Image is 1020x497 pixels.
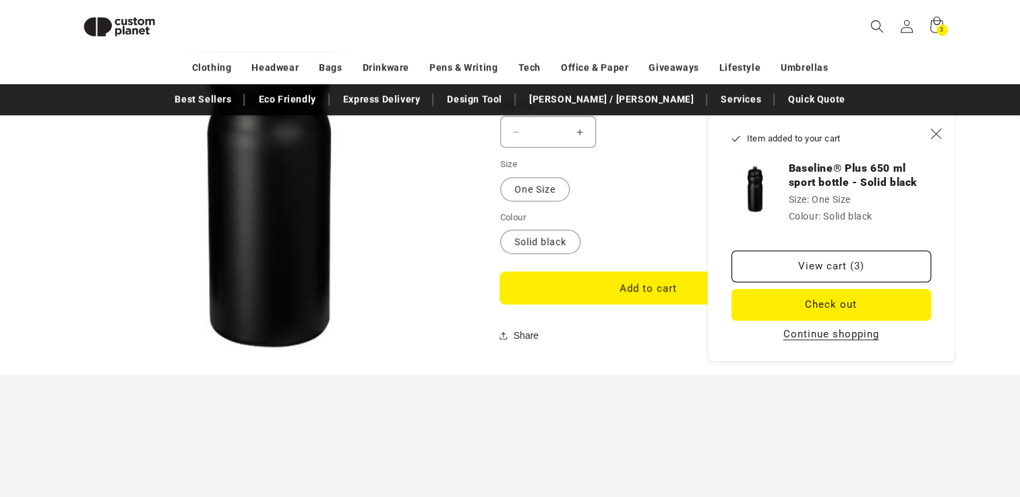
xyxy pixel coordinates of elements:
dd: One Size [812,194,851,205]
a: Lifestyle [719,56,760,79]
summary: Search [862,11,892,41]
a: Clothing [192,56,232,79]
h2: Item added to your cart [731,132,922,145]
a: [PERSON_NAME] / [PERSON_NAME] [522,88,700,111]
a: Express Delivery [336,88,427,111]
a: Headwear [251,56,299,79]
span: 3 [940,24,944,36]
label: One Size [500,177,570,201]
img: Custom Planet [72,5,167,48]
a: Eco Friendly [251,88,322,111]
dd: Solid black [823,211,872,222]
dt: Colour: [789,211,821,222]
a: Umbrellas [781,56,828,79]
button: Add to cart [500,272,797,304]
button: Check out [731,289,931,321]
a: Bags [319,56,342,79]
legend: Size [500,158,519,171]
button: Close [922,119,951,148]
a: Drinkware [363,56,409,79]
button: Continue shopping [779,327,883,341]
a: Tech [518,56,540,79]
label: Solid black [500,230,580,254]
a: View cart (3) [731,251,931,282]
iframe: Chat Widget [795,352,1020,497]
a: Giveaways [649,56,698,79]
img: Baseline® Plus 650 ml sport bottle [731,165,779,212]
button: Share [500,321,543,350]
a: Pens & Writing [429,56,498,79]
legend: Colour [500,211,527,224]
a: Design Tool [440,88,509,111]
div: Item added to your cart [707,115,955,361]
a: Office & Paper [561,56,628,79]
dt: Size: [789,194,810,205]
a: Best Sellers [168,88,238,111]
a: Quick Quote [781,88,852,111]
h3: Baseline® Plus 650 ml sport bottle - Solid black [789,162,931,189]
a: Services [714,88,768,111]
